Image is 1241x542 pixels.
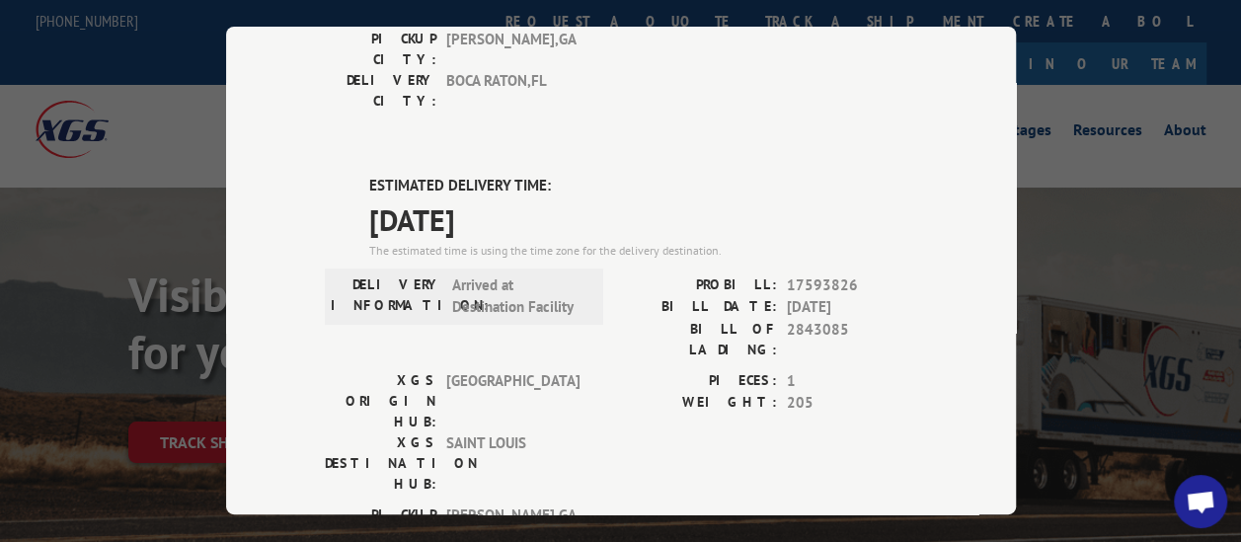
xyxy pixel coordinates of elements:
[325,71,436,113] label: DELIVERY CITY:
[325,30,436,71] label: PICKUP CITY:
[787,274,917,297] span: 17593826
[446,30,580,71] span: [PERSON_NAME] , GA
[369,176,917,198] label: ESTIMATED DELIVERY TIME:
[446,370,580,432] span: [GEOGRAPHIC_DATA]
[787,393,917,416] span: 205
[787,319,917,360] span: 2843085
[452,274,585,319] span: Arrived at Destination Facility
[787,297,917,320] span: [DATE]
[446,71,580,113] span: BOCA RATON , FL
[369,242,917,260] div: The estimated time is using the time zone for the delivery destination.
[621,274,777,297] label: PROBILL:
[621,297,777,320] label: BILL DATE:
[621,370,777,393] label: PIECES:
[331,274,442,319] label: DELIVERY INFORMATION:
[621,393,777,416] label: WEIGHT:
[621,319,777,360] label: BILL OF LADING:
[369,197,917,242] span: [DATE]
[325,370,436,432] label: XGS ORIGIN HUB:
[787,370,917,393] span: 1
[325,432,436,495] label: XGS DESTINATION HUB:
[446,432,580,495] span: SAINT LOUIS
[1174,475,1227,528] a: Open chat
